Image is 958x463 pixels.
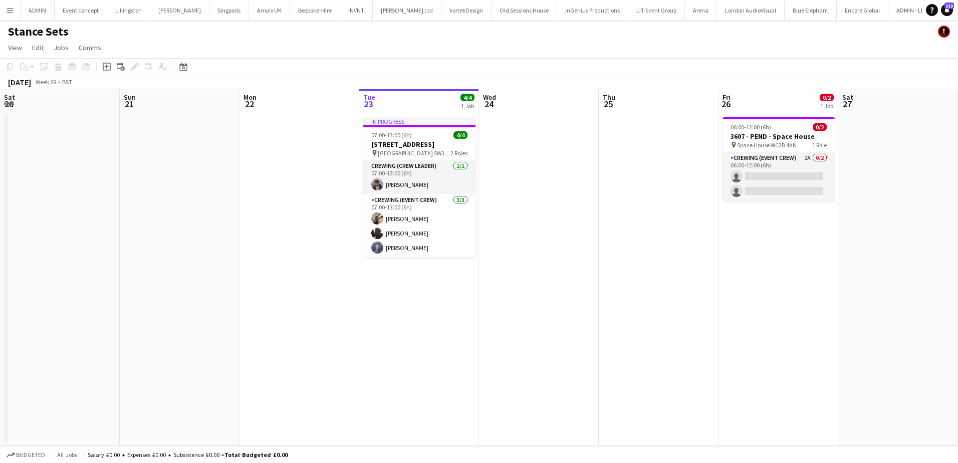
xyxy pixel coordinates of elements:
[124,93,136,102] span: Sun
[16,451,45,458] span: Budgeted
[453,131,467,139] span: 4/4
[54,43,69,52] span: Jobs
[723,132,835,141] h3: 3607 - PEND - Space House
[944,3,954,9] span: 113
[224,451,288,458] span: Total Budgeted £0.00
[820,94,834,101] span: 0/2
[363,140,475,149] h3: [STREET_ADDRESS]
[373,1,441,20] button: [PERSON_NAME] Ltd
[75,41,105,54] a: Comms
[363,93,375,102] span: Tue
[62,78,72,86] div: BST
[363,160,475,194] app-card-role: Crewing (Crew Leader)1/107:00-13:00 (6h)[PERSON_NAME]
[601,98,615,110] span: 25
[363,194,475,258] app-card-role: Crewing (Event Crew)3/307:00-13:00 (6h)[PERSON_NAME][PERSON_NAME][PERSON_NAME]
[557,1,628,20] button: InGenius Productions
[249,1,290,20] button: Ampix UK
[363,117,475,125] div: In progress
[340,1,373,20] button: INVNT
[461,102,474,110] div: 1 Job
[8,43,22,52] span: View
[28,41,48,54] a: Edit
[4,93,15,102] span: Sat
[4,41,26,54] a: View
[482,98,496,110] span: 24
[737,141,797,149] span: Space House WC2B 4AN
[837,1,888,20] button: Encore Global
[290,1,340,20] button: Bespoke-Hire
[717,1,785,20] button: London AudioVisual
[721,98,731,110] span: 26
[371,131,412,139] span: 07:00-13:00 (6h)
[88,451,288,458] div: Salary £0.00 + Expenses £0.00 + Subsistence £0.00 =
[492,1,557,20] button: Old Sessions House
[363,117,475,258] app-job-card: In progress07:00-13:00 (6h)4/4[STREET_ADDRESS] [GEOGRAPHIC_DATA] SW3 4LY2 RolesCrewing (Crew Lead...
[55,451,79,458] span: All jobs
[628,1,685,20] button: LIT Event Group
[242,98,257,110] span: 22
[888,1,942,20] button: ADMIN - LEAVE
[150,1,209,20] button: [PERSON_NAME]
[79,43,101,52] span: Comms
[603,93,615,102] span: Thu
[450,149,467,157] span: 2 Roles
[723,93,731,102] span: Fri
[8,24,69,39] h1: Stance Sets
[460,94,474,101] span: 4/4
[731,123,771,131] span: 06:00-12:00 (6h)
[378,149,450,157] span: [GEOGRAPHIC_DATA] SW3 4LY
[55,1,107,20] button: Event concept
[244,93,257,102] span: Mon
[441,1,492,20] button: VortekDesign
[122,98,136,110] span: 21
[938,26,950,38] app-user-avatar: Ash Grimmer
[483,93,496,102] span: Wed
[820,102,833,110] div: 1 Job
[32,43,44,52] span: Edit
[841,98,853,110] span: 27
[50,41,73,54] a: Jobs
[723,117,835,201] app-job-card: 06:00-12:00 (6h)0/23607 - PEND - Space House Space House WC2B 4AN1 RoleCrewing (Event Crew)2A0/20...
[685,1,717,20] button: Arena
[33,78,58,86] span: Week 39
[209,1,249,20] button: Singpods
[5,449,47,460] button: Budgeted
[812,141,827,149] span: 1 Role
[8,77,31,87] div: [DATE]
[842,93,853,102] span: Sat
[362,98,375,110] span: 23
[941,4,953,16] a: 113
[785,1,837,20] button: Blue Elephant
[107,1,150,20] button: Lillingston
[21,1,55,20] button: ADMIN
[723,152,835,201] app-card-role: Crewing (Event Crew)2A0/206:00-12:00 (6h)
[3,98,15,110] span: 20
[813,123,827,131] span: 0/2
